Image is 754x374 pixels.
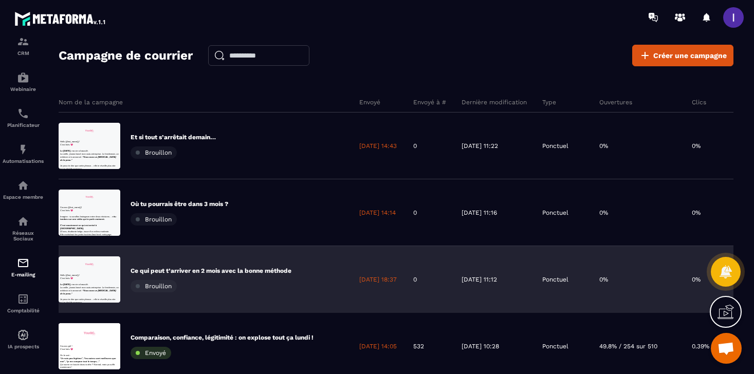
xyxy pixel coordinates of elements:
[5,149,199,167] strong: Pas besoin de choisir : tu peux kiffer ton été et continuer à construire ta vie de créatrice.
[14,9,107,28] img: logo
[599,275,608,284] p: 0%
[5,54,200,65] p: Coucou {{first_name}}!
[5,108,200,148] p: Bon août, c’est fait pour quoi ? Se reposer, bronzer un peu (ou cramer), manger des glaces…
[542,98,556,106] p: Type
[131,200,228,208] p: Où tu pourrais être dans 3 mois ?
[17,143,29,156] img: automations
[5,139,200,169] p: Je peux te dire que cette phrase… elle te réveille plus vite qu’un double espresso.
[5,99,200,139] p: La veille, j’avais lancé mon auto-entreprise. Le lendemain, un médecin m’a annoncé :
[17,35,29,48] img: formation
[462,275,497,284] p: [DATE] 11:12
[599,142,608,150] p: 0%
[17,329,29,341] img: automations
[5,65,200,85] p: C’est Inès 💗
[5,116,127,134] strong: C’est exactement ce qui est arrivé à [GEOGRAPHIC_DATA].
[3,136,44,172] a: automationsautomationsAutomatisations
[3,64,44,100] a: automationsautomationsWebinaire
[5,88,200,99] p: , ma vie a basculé.
[5,143,200,173] p: Et là, à la moitié du challenge, c’est justement le moment où beaucoup lèvent le pied… Pas toi.
[145,149,172,156] span: Brouillon
[359,209,396,217] p: [DATE] 14:14
[5,64,200,104] p: Coucou girl ! C'est Inès 💗
[653,50,727,61] span: Créer une campagne
[692,98,706,106] p: Clics
[5,89,40,97] strong: Le [DATE]
[3,86,44,92] p: Webinaire
[131,267,291,275] p: Ce qui peut t’arriver en 2 mois avec la bonne méthode
[542,209,568,217] p: Ponctuel
[131,133,216,141] p: Et si tout s’arrêtait demain…
[33,129,127,137] strong: ET avancer sur tes projets !
[5,59,200,69] p: Hello {{first_name}} !
[359,98,380,106] p: Envoyé
[5,68,200,88] p: C’est Inès 💗
[13,146,35,155] strong: FAUX
[5,109,191,128] em: “Vous avez un [MEDICAL_DATA] de la peau.”
[5,102,200,163] p: On le sait : Ça tourne en boucle dans ta tête ? Normal, mais ça suffit maintenant !
[3,28,44,64] a: formationformationCRM
[5,87,200,122] p: Je t’envoie ce dernier petit mail express pour casser quelques idées reçues avant qu’on referme l...
[3,172,44,208] a: automationsautomationsEspace membre
[3,100,44,136] a: schedulerschedulerPlanificateur
[131,333,314,342] p: Comparaison, confiance, légitimité : on explose tout ça lundi !
[359,275,397,284] p: [DATE] 18:37
[3,208,44,249] a: social-networksocial-networkRéseaux Sociaux
[462,209,497,217] p: [DATE] 11:16
[3,308,44,313] p: Comptabilité
[17,215,29,228] img: social-network
[5,78,200,98] p: Coucou girl ! C'est Inès 💗
[5,65,95,74] strong: Coucou {{first_name}},
[599,209,608,217] p: 0%
[692,275,701,284] p: 0%
[5,145,200,156] p: →
[599,342,657,350] p: 49.8% / 254 sur 510
[17,257,29,269] img: email
[5,135,200,145] p: 23 ans, étudiante belge, issue d’un milieu modeste.
[413,342,424,350] p: 532
[3,50,44,56] p: CRM
[413,209,417,217] p: 0
[3,249,44,285] a: emailemailE-mailing
[5,133,200,144] p: ❌
[413,142,417,150] p: 0
[5,62,200,92] p: Coucou queen ! C'est Inès 💗
[711,333,742,364] a: Ouvrir le chat
[17,293,29,305] img: accountant
[3,272,44,277] p: E-mailing
[59,45,193,66] h2: Campagne de courrier
[3,158,44,164] p: Automatisations
[462,342,499,350] p: [DATE] 10:28
[145,283,172,290] span: Brouillon
[462,98,527,106] p: Dernière modification
[542,142,568,150] p: Ponctuel
[3,285,44,321] a: accountantaccountantComptabilité
[15,134,185,143] strong: Il faut être influenceuse pour faire de l’UGC
[5,113,191,132] strong: “Je suis pas légitime”, “les autres sont meilleures que moi”, “je me compare tout le temps…”
[692,142,701,150] p: 0%
[413,98,446,106] p: Envoyé à #
[692,342,743,350] p: 0.39% / 2 sur 510
[632,45,733,66] a: Créer une campagne
[542,275,568,284] p: Ponctuel
[599,98,632,106] p: Ouvertures
[3,194,44,200] p: Espace membre
[5,103,164,122] strong: Tu sais ce qui fait la différence entre celles qui réussissent et celles qui abandonnent ?
[145,216,172,223] span: Brouillon
[3,344,44,349] p: IA prospects
[3,230,44,241] p: Réseaux Sociaux
[5,103,200,143] p: C’est pas le talent, ni la chance. C’est juste :
[17,179,29,192] img: automations
[5,72,200,102] p: Coucou girl ! C'est Inès 💗
[3,122,44,128] p: Planificateur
